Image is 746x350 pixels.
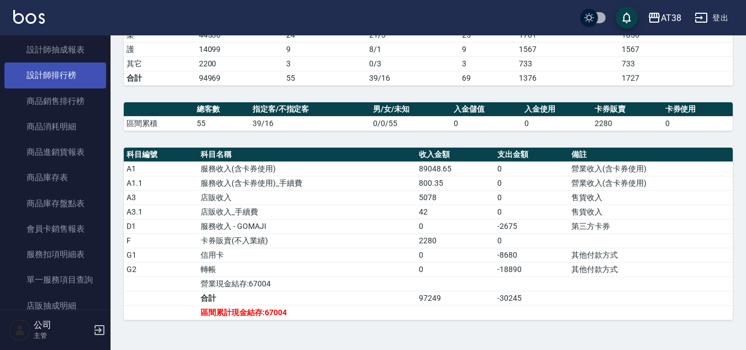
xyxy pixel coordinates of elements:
td: 800.35 [416,176,495,190]
td: 合計 [124,71,196,85]
td: A3.1 [124,205,198,219]
td: 服務收入(含卡券使用) [198,161,416,176]
td: 0/0/55 [370,116,451,130]
td: 1567 [619,42,733,56]
td: 89048.65 [416,161,495,176]
td: 1376 [516,71,619,85]
td: 營業現金結存:67004 [198,276,416,291]
td: F [124,233,198,248]
td: 2280 [416,233,495,248]
td: 0 [522,116,592,130]
td: 售貨收入 [569,190,733,205]
td: 區間累計現金結存:67004 [198,305,416,320]
th: 科目編號 [124,148,198,162]
td: A1 [124,161,198,176]
td: 3 [459,56,516,71]
td: 0 [495,233,569,248]
button: AT38 [643,7,686,29]
a: 商品庫存盤點表 [4,191,106,216]
td: 94969 [196,71,283,85]
img: Person [9,319,31,341]
td: 0 [663,116,733,130]
th: 入金儲值 [451,102,521,117]
td: 0 [416,248,495,262]
td: 0 [416,219,495,233]
table: a dense table [124,102,733,131]
td: -18890 [495,262,569,276]
td: 卡券販賣(不入業績) [198,233,416,248]
td: 營業收入(含卡券使用) [569,176,733,190]
td: 0 / 3 [366,56,459,71]
a: 商品銷售排行榜 [4,88,106,114]
a: 設計師排行榜 [4,62,106,88]
td: 5078 [416,190,495,205]
td: 733 [516,56,619,71]
td: 店販收入_手續費 [198,205,416,219]
td: 9 [283,42,366,56]
td: -8680 [495,248,569,262]
th: 科目名稱 [198,148,416,162]
td: 服務收入 - GOMAJI [198,219,416,233]
td: 55 [194,116,249,130]
td: 2200 [196,56,283,71]
td: 39/16 [366,71,459,85]
img: Logo [13,10,45,24]
td: 其他付款方式 [569,262,733,276]
button: save [616,7,638,29]
td: 55 [283,71,366,85]
td: 0 [495,205,569,219]
td: 69 [459,71,516,85]
td: A1.1 [124,176,198,190]
td: 42 [416,205,495,219]
td: 0 [495,190,569,205]
th: 男/女/未知 [370,102,451,117]
td: 2280 [592,116,662,130]
td: 733 [619,56,733,71]
th: 卡券販賣 [592,102,662,117]
th: 收入金額 [416,148,495,162]
td: 護 [124,42,196,56]
td: G2 [124,262,198,276]
td: 3 [283,56,366,71]
td: G1 [124,248,198,262]
a: 商品消耗明細 [4,114,106,139]
a: 會員卡銷售報表 [4,216,106,242]
div: AT38 [661,11,681,25]
td: 營業收入(含卡券使用) [569,161,733,176]
td: 8 / 1 [366,42,459,56]
td: 店販收入 [198,190,416,205]
h5: 公司 [34,320,90,331]
td: 其它 [124,56,196,71]
a: 設計師抽成報表 [4,37,106,62]
th: 備註 [569,148,733,162]
th: 總客數 [194,102,249,117]
td: 0 [495,161,569,176]
table: a dense table [124,148,733,320]
td: 39/16 [250,116,370,130]
td: 0 [451,116,521,130]
td: 合計 [198,291,416,305]
td: 區間累積 [124,116,194,130]
th: 入金使用 [522,102,592,117]
a: 商品進銷貨報表 [4,139,106,165]
td: 售貨收入 [569,205,733,219]
th: 卡券使用 [663,102,733,117]
td: 1727 [619,71,733,85]
th: 支出金額 [495,148,569,162]
th: 指定客/不指定客 [250,102,370,117]
td: 14099 [196,42,283,56]
td: 服務收入(含卡券使用)_手續費 [198,176,416,190]
td: 97249 [416,291,495,305]
td: 1567 [516,42,619,56]
a: 商品庫存表 [4,165,106,190]
td: 0 [495,176,569,190]
a: 服務扣項明細表 [4,242,106,267]
td: A3 [124,190,198,205]
td: -2675 [495,219,569,233]
a: 單一服務項目查詢 [4,267,106,292]
td: 9 [459,42,516,56]
td: 其他付款方式 [569,248,733,262]
button: 登出 [690,8,733,28]
td: 第三方卡券 [569,219,733,233]
a: 店販抽成明細 [4,293,106,318]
